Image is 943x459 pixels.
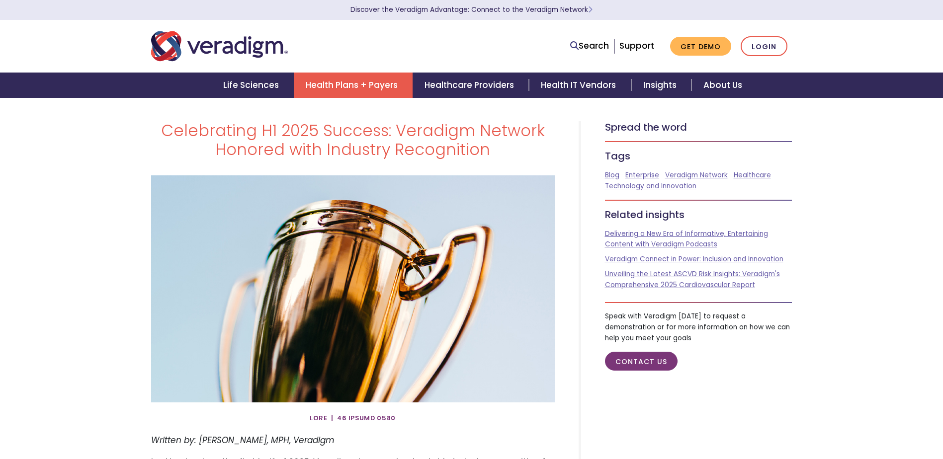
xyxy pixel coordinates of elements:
[605,170,619,180] a: Blog
[670,37,731,56] a: Get Demo
[294,73,413,98] a: Health Plans + Payers
[605,121,792,133] h5: Spread the word
[605,209,792,221] h5: Related insights
[605,170,771,191] a: Healthcare Technology and Innovation
[631,73,691,98] a: Insights
[151,434,335,446] em: Written by: [PERSON_NAME], MPH, Veradigm
[310,410,396,426] span: Lore | 46 Ipsumd 0580
[588,5,593,14] span: Learn More
[350,5,593,14] a: Discover the Veradigm Advantage: Connect to the Veradigm NetworkLearn More
[625,170,659,180] a: Enterprise
[570,39,609,53] a: Search
[605,352,678,371] a: Contact Us
[211,73,294,98] a: Life Sciences
[619,40,654,52] a: Support
[741,36,787,57] a: Login
[605,254,783,264] a: Veradigm Connect in Power: Inclusion and Innovation
[605,269,780,290] a: Unveiling the Latest ASCVD Risk Insights: Veradigm's Comprehensive 2025 Cardiovascular Report
[151,30,288,63] img: Veradigm logo
[605,229,768,249] a: Delivering a New Era of Informative, Entertaining Content with Veradigm Podcasts
[691,73,754,98] a: About Us
[605,311,792,343] p: Speak with Veradigm [DATE] to request a demonstration or for more information on how we can help ...
[529,73,631,98] a: Health IT Vendors
[413,73,529,98] a: Healthcare Providers
[665,170,728,180] a: Veradigm Network
[605,150,792,162] h5: Tags
[151,121,555,159] h1: Celebrating H1 2025 Success: Veradigm Network Honored with Industry Recognition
